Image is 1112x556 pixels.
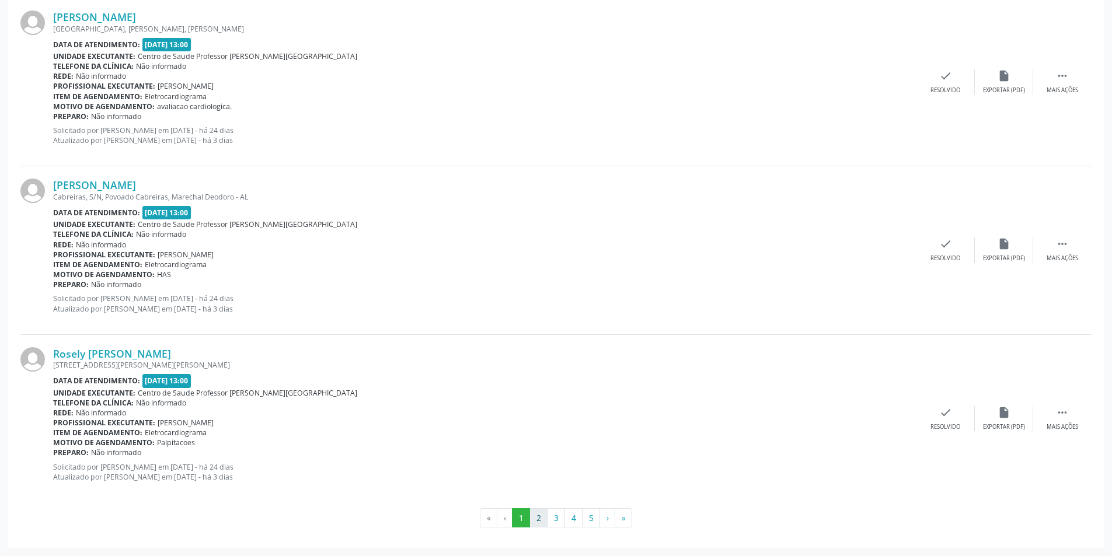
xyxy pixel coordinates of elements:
b: Unidade executante: [53,388,135,398]
span: Não informado [136,229,186,239]
div: Resolvido [930,423,960,431]
img: img [20,179,45,203]
a: [PERSON_NAME] [53,11,136,23]
span: [DATE] 13:00 [142,206,191,219]
span: Não informado [76,240,126,250]
b: Data de atendimento: [53,40,140,50]
span: [PERSON_NAME] [158,81,214,91]
i:  [1056,406,1069,419]
span: Eletrocardiograma [145,428,207,438]
span: Eletrocardiograma [145,92,207,102]
button: Go to page 5 [582,508,600,528]
span: Palpitacoes [157,438,195,447]
p: Solicitado por [PERSON_NAME] em [DATE] - há 24 dias Atualizado por [PERSON_NAME] em [DATE] - há 3... [53,293,916,313]
img: img [20,347,45,372]
button: Go to page 3 [547,508,565,528]
div: Exportar (PDF) [983,254,1025,263]
span: Não informado [76,71,126,81]
i: insert_drive_file [998,237,1010,250]
div: [STREET_ADDRESS][PERSON_NAME][PERSON_NAME] [53,360,916,370]
i: check [939,237,952,250]
p: Solicitado por [PERSON_NAME] em [DATE] - há 24 dias Atualizado por [PERSON_NAME] em [DATE] - há 3... [53,125,916,145]
button: Go to page 1 [512,508,530,528]
b: Unidade executante: [53,51,135,61]
b: Profissional executante: [53,418,155,428]
button: Go to next page [599,508,615,528]
button: Go to last page [615,508,632,528]
div: Exportar (PDF) [983,423,1025,431]
span: Não informado [91,447,141,457]
span: Não informado [91,279,141,289]
b: Motivo de agendamento: [53,102,155,111]
span: HAS [157,270,171,279]
b: Rede: [53,240,74,250]
i: check [939,69,952,82]
i: insert_drive_file [998,406,1010,419]
b: Motivo de agendamento: [53,438,155,447]
span: Centro de Saude Professor [PERSON_NAME][GEOGRAPHIC_DATA] [138,51,357,61]
b: Profissional executante: [53,81,155,91]
b: Item de agendamento: [53,260,142,270]
span: Eletrocardiograma [145,260,207,270]
i:  [1056,69,1069,82]
span: Não informado [136,398,186,408]
b: Item de agendamento: [53,428,142,438]
a: [PERSON_NAME] [53,179,136,191]
div: Mais ações [1047,86,1078,95]
b: Preparo: [53,111,89,121]
span: avaliacao cardiologica. [157,102,232,111]
div: [GEOGRAPHIC_DATA], [PERSON_NAME], [PERSON_NAME] [53,24,916,34]
b: Telefone da clínica: [53,398,134,408]
span: [DATE] 13:00 [142,38,191,51]
b: Telefone da clínica: [53,61,134,71]
a: Rosely [PERSON_NAME] [53,347,171,360]
div: Resolvido [930,86,960,95]
b: Data de atendimento: [53,376,140,386]
div: Resolvido [930,254,960,263]
b: Data de atendimento: [53,208,140,218]
span: Não informado [76,408,126,418]
div: Mais ações [1047,423,1078,431]
b: Rede: [53,408,74,418]
b: Profissional executante: [53,250,155,260]
span: [PERSON_NAME] [158,250,214,260]
b: Preparo: [53,447,89,457]
i:  [1056,237,1069,250]
img: img [20,11,45,35]
b: Rede: [53,71,74,81]
b: Telefone da clínica: [53,229,134,239]
i: insert_drive_file [998,69,1010,82]
b: Item de agendamento: [53,92,142,102]
span: Não informado [136,61,186,71]
ul: Pagination [20,508,1092,528]
span: Centro de Saude Professor [PERSON_NAME][GEOGRAPHIC_DATA] [138,219,357,229]
p: Solicitado por [PERSON_NAME] em [DATE] - há 24 dias Atualizado por [PERSON_NAME] em [DATE] - há 3... [53,462,916,482]
i: check [939,406,952,419]
span: Centro de Saude Professor [PERSON_NAME][GEOGRAPHIC_DATA] [138,388,357,398]
button: Go to page 2 [529,508,548,528]
span: [DATE] 13:00 [142,374,191,387]
button: Go to page 4 [564,508,583,528]
span: Não informado [91,111,141,121]
div: Exportar (PDF) [983,86,1025,95]
b: Motivo de agendamento: [53,270,155,279]
span: [PERSON_NAME] [158,418,214,428]
div: Mais ações [1047,254,1078,263]
b: Preparo: [53,279,89,289]
div: Cabreiras, S/N, Povoado Cabreiras, Marechal Deodoro - AL [53,192,916,202]
b: Unidade executante: [53,219,135,229]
